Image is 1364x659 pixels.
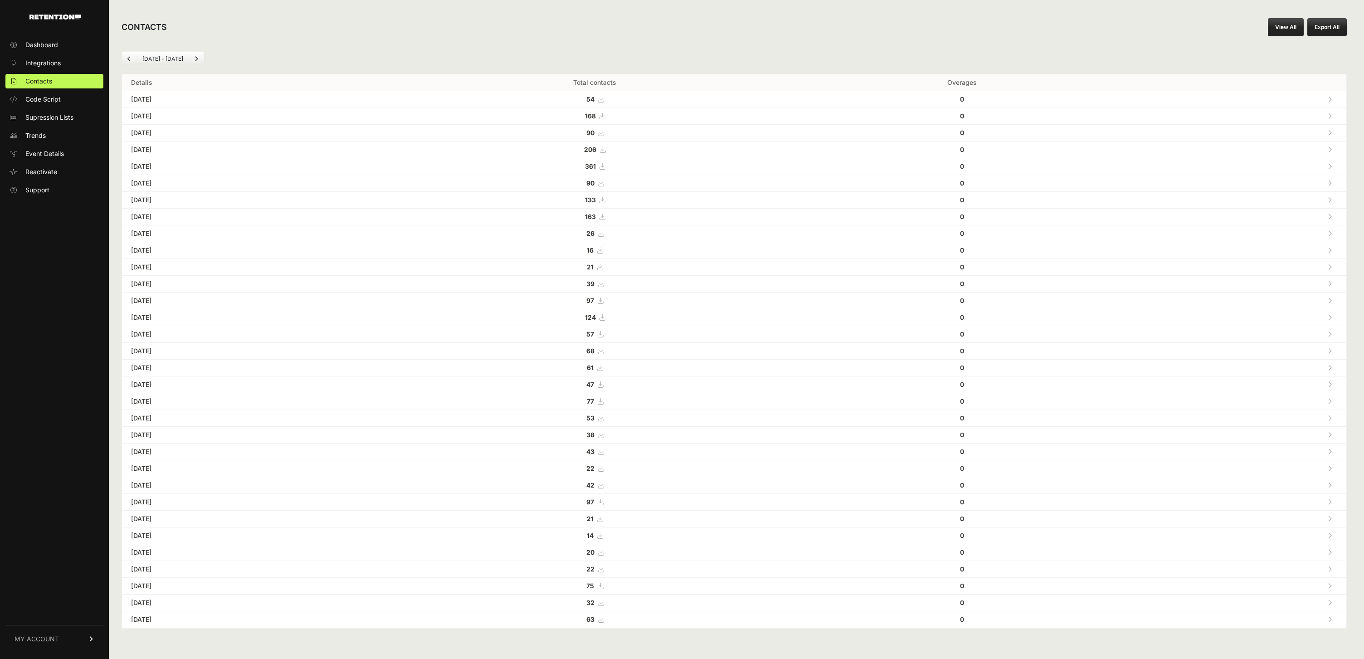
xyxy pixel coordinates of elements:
[586,95,604,103] a: 54
[587,263,594,271] strong: 21
[587,364,603,371] a: 61
[122,561,388,578] td: [DATE]
[586,95,594,103] strong: 54
[586,347,604,355] a: 68
[585,112,605,120] a: 168
[960,397,964,405] strong: 0
[586,297,603,304] a: 97
[5,56,103,70] a: Integrations
[5,74,103,88] a: Contacts
[122,360,388,376] td: [DATE]
[5,146,103,161] a: Event Details
[122,427,388,444] td: [DATE]
[122,595,388,611] td: [DATE]
[122,142,388,158] td: [DATE]
[960,431,964,439] strong: 0
[587,515,603,522] a: 21
[586,129,604,137] a: 90
[960,112,964,120] strong: 0
[122,21,167,34] h2: CONTACTS
[960,582,964,590] strong: 0
[5,183,103,197] a: Support
[587,263,603,271] a: 21
[960,615,964,623] strong: 0
[586,464,594,472] strong: 22
[586,582,603,590] a: 75
[25,131,46,140] span: Trends
[25,185,49,195] span: Support
[29,15,81,20] img: Retention.com
[5,625,103,653] a: MY ACCOUNT
[587,397,603,405] a: 77
[960,381,964,388] strong: 0
[122,343,388,360] td: [DATE]
[25,167,57,176] span: Reactivate
[586,381,603,388] a: 47
[585,196,605,204] a: 133
[122,52,136,66] a: Previous
[1268,18,1304,36] a: View All
[586,280,594,288] strong: 39
[122,376,388,393] td: [DATE]
[586,179,604,187] a: 90
[586,431,604,439] a: 38
[960,515,964,522] strong: 0
[122,293,388,309] td: [DATE]
[25,40,58,49] span: Dashboard
[5,92,103,107] a: Code Script
[586,448,604,455] a: 43
[586,548,604,556] a: 20
[960,146,964,153] strong: 0
[136,55,189,63] li: [DATE] - [DATE]
[189,52,204,66] a: Next
[960,347,964,355] strong: 0
[586,464,604,472] a: 22
[5,38,103,52] a: Dashboard
[586,565,604,573] a: 22
[960,565,964,573] strong: 0
[585,162,596,170] strong: 361
[25,95,61,104] span: Code Script
[587,246,603,254] a: 16
[802,74,1123,91] th: Overages
[586,448,594,455] strong: 43
[960,532,964,539] strong: 0
[960,448,964,455] strong: 0
[960,229,964,237] strong: 0
[587,364,594,371] strong: 61
[122,209,388,225] td: [DATE]
[122,158,388,175] td: [DATE]
[587,532,594,539] strong: 14
[960,481,964,489] strong: 0
[122,477,388,494] td: [DATE]
[122,444,388,460] td: [DATE]
[960,330,964,338] strong: 0
[5,128,103,143] a: Trends
[122,544,388,561] td: [DATE]
[585,112,596,120] strong: 168
[586,229,594,237] strong: 26
[586,431,594,439] strong: 38
[585,313,596,321] strong: 124
[960,548,964,556] strong: 0
[122,242,388,259] td: [DATE]
[5,165,103,179] a: Reactivate
[25,149,64,158] span: Event Details
[960,162,964,170] strong: 0
[122,578,388,595] td: [DATE]
[122,611,388,628] td: [DATE]
[586,582,594,590] strong: 75
[586,414,604,422] a: 53
[122,91,388,108] td: [DATE]
[586,129,594,137] strong: 90
[585,162,605,170] a: 361
[586,548,594,556] strong: 20
[586,599,594,606] strong: 32
[586,565,594,573] strong: 22
[586,179,594,187] strong: 90
[586,330,603,338] a: 57
[960,95,964,103] strong: 0
[122,225,388,242] td: [DATE]
[960,179,964,187] strong: 0
[122,108,388,125] td: [DATE]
